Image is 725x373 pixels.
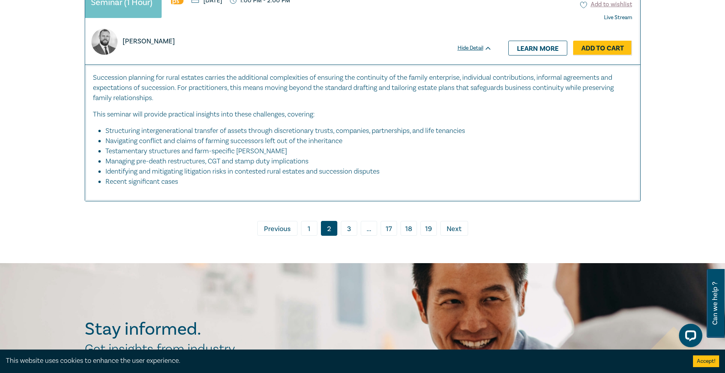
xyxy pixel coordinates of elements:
[105,156,625,167] li: Managing pre-death restructures, CGT and stamp duty implications
[508,41,567,56] a: Learn more
[93,73,632,103] p: Succession planning for rural estates carries the additional complexities of ensuring the continu...
[673,321,705,353] iframe: LiveChat chat widget
[105,126,625,136] li: Structuring intergenerational transfer of assets through discretionary trusts, companies, partner...
[361,221,377,236] span: ...
[401,221,417,236] a: 18
[321,221,337,236] a: 2
[440,221,468,236] a: Next
[85,319,269,339] h2: Stay informed.
[123,36,175,47] p: [PERSON_NAME]
[301,221,317,236] a: 1
[105,167,625,177] li: Identifying and mitigating litigation risks in contested rural estates and succession disputes
[604,14,632,21] strong: Live Stream
[420,221,437,236] a: 19
[105,136,625,146] li: Navigating conflict and claims of farming successors left out of the inheritance
[573,41,632,56] a: Add to Cart
[264,224,290,234] span: Previous
[341,221,357,236] a: 3
[91,29,118,55] img: https://s3.ap-southeast-2.amazonaws.com/lc-presenter-images/Jack%20Conway.jpg
[693,355,719,367] button: Accept cookies
[458,44,501,52] div: Hide Detail
[257,221,297,236] a: Previous
[447,224,461,234] span: Next
[105,177,632,187] li: Recent significant cases
[711,274,719,333] span: Can we help ?
[93,109,632,120] p: This seminar will provide practical insights into these challenges, covering:
[6,356,681,366] div: This website uses cookies to enhance the user experience.
[105,146,625,156] li: Testamentary structures and farm-specific [PERSON_NAME]
[381,221,397,236] a: 17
